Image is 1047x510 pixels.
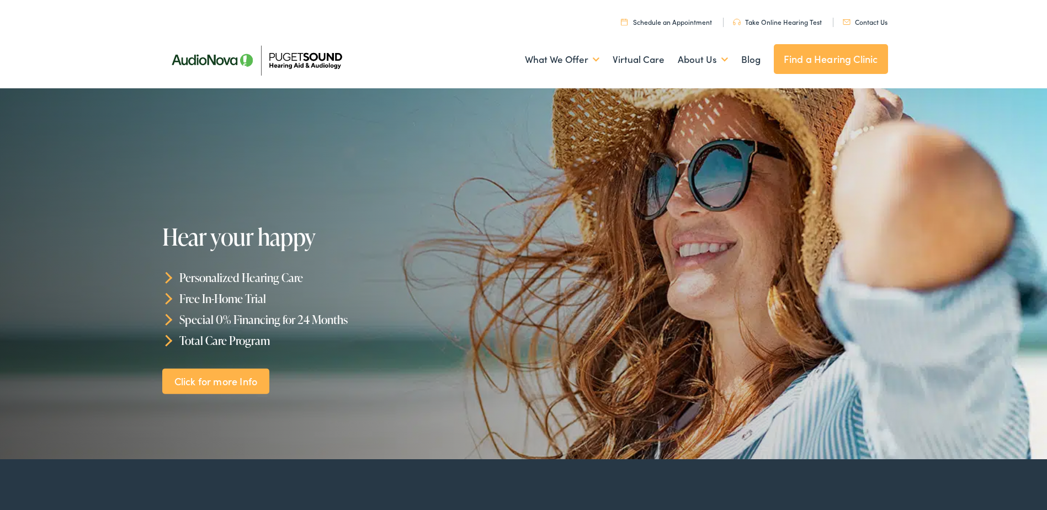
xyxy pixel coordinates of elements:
a: Virtual Care [613,39,665,80]
a: Blog [741,39,761,80]
img: utility icon [843,19,851,25]
a: Take Online Hearing Test [733,17,822,26]
li: Special 0% Financing for 24 Months [162,309,529,330]
img: utility icon [733,19,741,25]
h1: Hear your happy [162,224,498,249]
a: Schedule an Appointment [621,17,712,26]
li: Total Care Program [162,330,529,350]
li: Personalized Hearing Care [162,267,529,288]
a: Click for more Info [162,368,269,394]
img: utility icon [621,18,628,25]
a: About Us [678,39,728,80]
a: Contact Us [843,17,887,26]
li: Free In-Home Trial [162,288,529,309]
a: What We Offer [525,39,599,80]
a: Find a Hearing Clinic [774,44,888,74]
